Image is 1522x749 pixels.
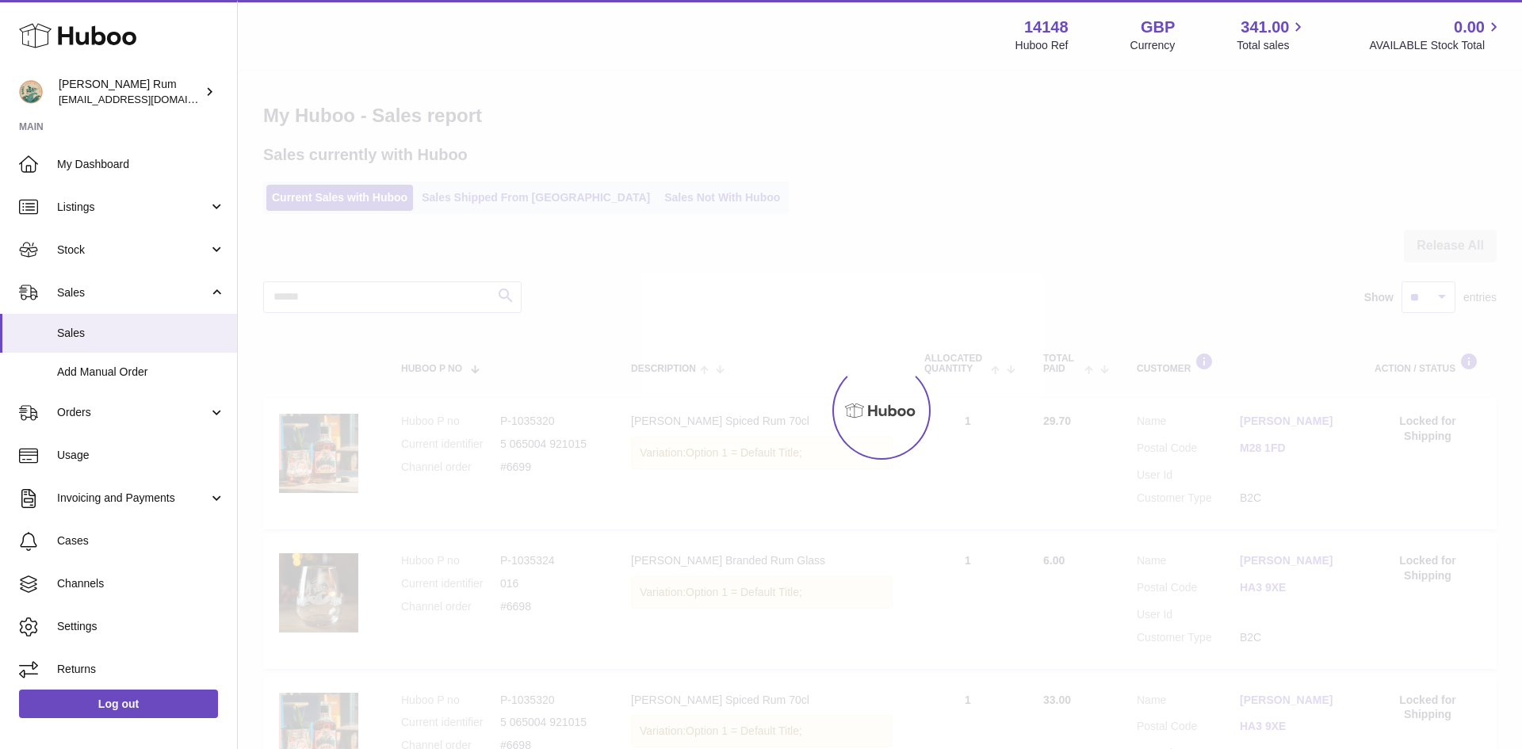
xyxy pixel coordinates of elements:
span: Stock [57,243,208,258]
a: 341.00 Total sales [1237,17,1307,53]
span: 0.00 [1454,17,1485,38]
strong: GBP [1141,17,1175,38]
span: Usage [57,448,225,463]
img: mail@bartirum.wales [19,80,43,104]
span: Total sales [1237,38,1307,53]
span: My Dashboard [57,157,225,172]
div: [PERSON_NAME] Rum [59,77,201,107]
span: Invoicing and Payments [57,491,208,506]
span: Channels [57,576,225,591]
span: Orders [57,405,208,420]
a: 0.00 AVAILABLE Stock Total [1369,17,1503,53]
strong: 14148 [1024,17,1069,38]
span: AVAILABLE Stock Total [1369,38,1503,53]
span: Returns [57,662,225,677]
div: Huboo Ref [1015,38,1069,53]
span: 341.00 [1241,17,1289,38]
span: Sales [57,285,208,300]
span: Listings [57,200,208,215]
span: Add Manual Order [57,365,225,380]
span: [EMAIL_ADDRESS][DOMAIN_NAME] [59,93,233,105]
span: Settings [57,619,225,634]
div: Currency [1130,38,1176,53]
a: Log out [19,690,218,718]
span: Cases [57,533,225,548]
span: Sales [57,326,225,341]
